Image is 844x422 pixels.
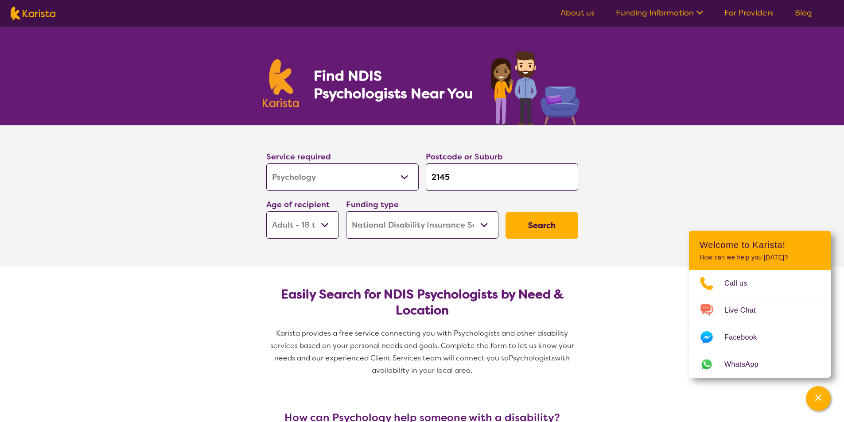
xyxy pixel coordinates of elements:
label: Service required [266,151,331,162]
h2: Welcome to Karista! [700,240,820,250]
a: About us [560,8,595,18]
a: For Providers [724,8,774,18]
a: Funding Information [616,8,703,18]
input: Type [426,163,578,191]
img: psychology [488,48,582,125]
label: Age of recipient [266,199,330,210]
span: Karista provides a free service connecting you with Psychologists and other disability services b... [270,329,576,363]
div: Channel Menu [689,231,831,378]
img: Karista logo [11,7,55,20]
button: Channel Menu [806,386,831,411]
a: Web link opens in a new tab. [689,351,831,378]
ul: Choose channel [689,270,831,378]
label: Postcode or Suburb [426,151,503,162]
span: Call us [724,277,758,290]
h2: Easily Search for NDIS Psychologists by Need & Location [273,286,571,318]
span: Live Chat [724,304,766,317]
a: Blog [795,8,812,18]
p: How can we help you [DATE]? [700,254,820,261]
img: Karista logo [263,59,299,107]
span: Facebook [724,331,767,344]
button: Search [506,212,578,239]
span: WhatsApp [724,358,769,371]
span: Psychologists [509,353,555,363]
label: Funding type [346,199,399,210]
h1: Find NDIS Psychologists Near You [314,67,478,102]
